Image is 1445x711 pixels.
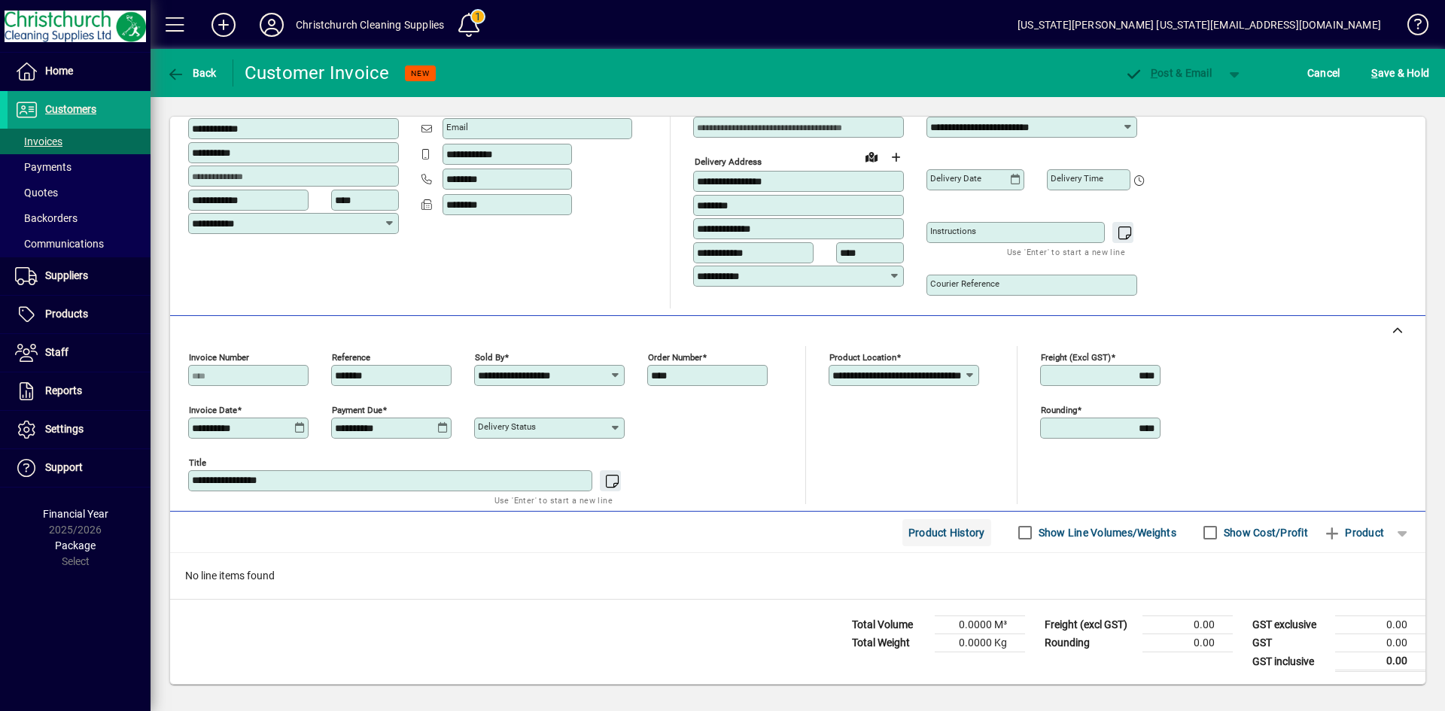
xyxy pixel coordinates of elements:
a: Quotes [8,180,151,205]
span: Products [45,308,88,320]
mat-label: Delivery date [930,173,981,184]
a: Reports [8,372,151,410]
span: Backorders [15,212,78,224]
td: 0.00 [1335,634,1425,652]
td: GST [1245,634,1335,652]
span: S [1371,67,1377,79]
span: Back [166,67,217,79]
a: Support [8,449,151,487]
span: NEW [411,68,430,78]
mat-label: Title [189,457,206,468]
mat-label: Email [446,122,468,132]
mat-label: Invoice date [189,405,237,415]
button: Profile [248,11,296,38]
span: Product [1323,521,1384,545]
span: Package [55,539,96,551]
span: ave & Hold [1371,61,1429,85]
td: GST inclusive [1245,652,1335,671]
mat-label: Invoice number [189,352,249,363]
span: Suppliers [45,269,88,281]
a: Knowledge Base [1396,3,1426,52]
button: Save & Hold [1367,59,1433,87]
a: Suppliers [8,257,151,295]
a: Payments [8,154,151,180]
td: 0.0000 M³ [935,616,1025,634]
button: Product [1316,519,1392,546]
mat-label: Order number [648,352,702,363]
a: Home [8,53,151,90]
td: GST exclusive [1245,616,1335,634]
a: View on map [859,144,884,169]
div: Customer Invoice [245,61,390,85]
mat-label: Payment due [332,405,382,415]
span: Home [45,65,73,77]
mat-label: Delivery status [478,421,536,432]
span: Staff [45,346,68,358]
button: Post & Email [1117,59,1219,87]
span: Reports [45,384,82,397]
label: Show Line Volumes/Weights [1036,525,1176,540]
td: 0.00 [1335,616,1425,634]
span: P [1151,67,1158,79]
span: Financial Year [43,508,108,520]
span: Settings [45,423,84,435]
td: Total Weight [844,634,935,652]
span: Payments [15,161,71,173]
button: Product History [902,519,991,546]
td: Total Volume [844,616,935,634]
td: 0.00 [1142,634,1233,652]
div: Christchurch Cleaning Supplies [296,13,444,37]
span: Cancel [1307,61,1340,85]
app-page-header-button: Back [151,59,233,87]
label: Show Cost/Profit [1221,525,1308,540]
a: Products [8,296,151,333]
mat-label: Freight (excl GST) [1041,352,1111,363]
span: Quotes [15,187,58,199]
mat-label: Instructions [930,226,976,236]
td: Rounding [1037,634,1142,652]
span: ost & Email [1124,67,1212,79]
span: Invoices [15,135,62,147]
button: Choose address [884,145,908,169]
span: Product History [908,521,985,545]
span: Customers [45,103,96,115]
div: No line items found [170,553,1425,599]
td: 0.00 [1142,616,1233,634]
a: Backorders [8,205,151,231]
a: Staff [8,334,151,372]
td: 0.00 [1335,652,1425,671]
button: Copy to Delivery address [379,93,403,117]
td: 0.0000 Kg [935,634,1025,652]
a: Settings [8,411,151,448]
mat-label: Product location [829,352,896,363]
mat-label: Courier Reference [930,278,999,289]
mat-hint: Use 'Enter' to start a new line [494,491,613,509]
mat-label: Reference [332,352,370,363]
mat-label: Sold by [475,352,504,363]
button: Add [199,11,248,38]
button: Cancel [1304,59,1344,87]
button: Back [163,59,221,87]
a: Communications [8,231,151,257]
div: [US_STATE][PERSON_NAME] [US_STATE][EMAIL_ADDRESS][DOMAIN_NAME] [1018,13,1381,37]
span: Support [45,461,83,473]
a: Invoices [8,129,151,154]
td: Freight (excl GST) [1037,616,1142,634]
mat-hint: Use 'Enter' to start a new line [1007,243,1125,260]
mat-label: Delivery time [1051,173,1103,184]
span: Communications [15,238,104,250]
mat-label: Rounding [1041,405,1077,415]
